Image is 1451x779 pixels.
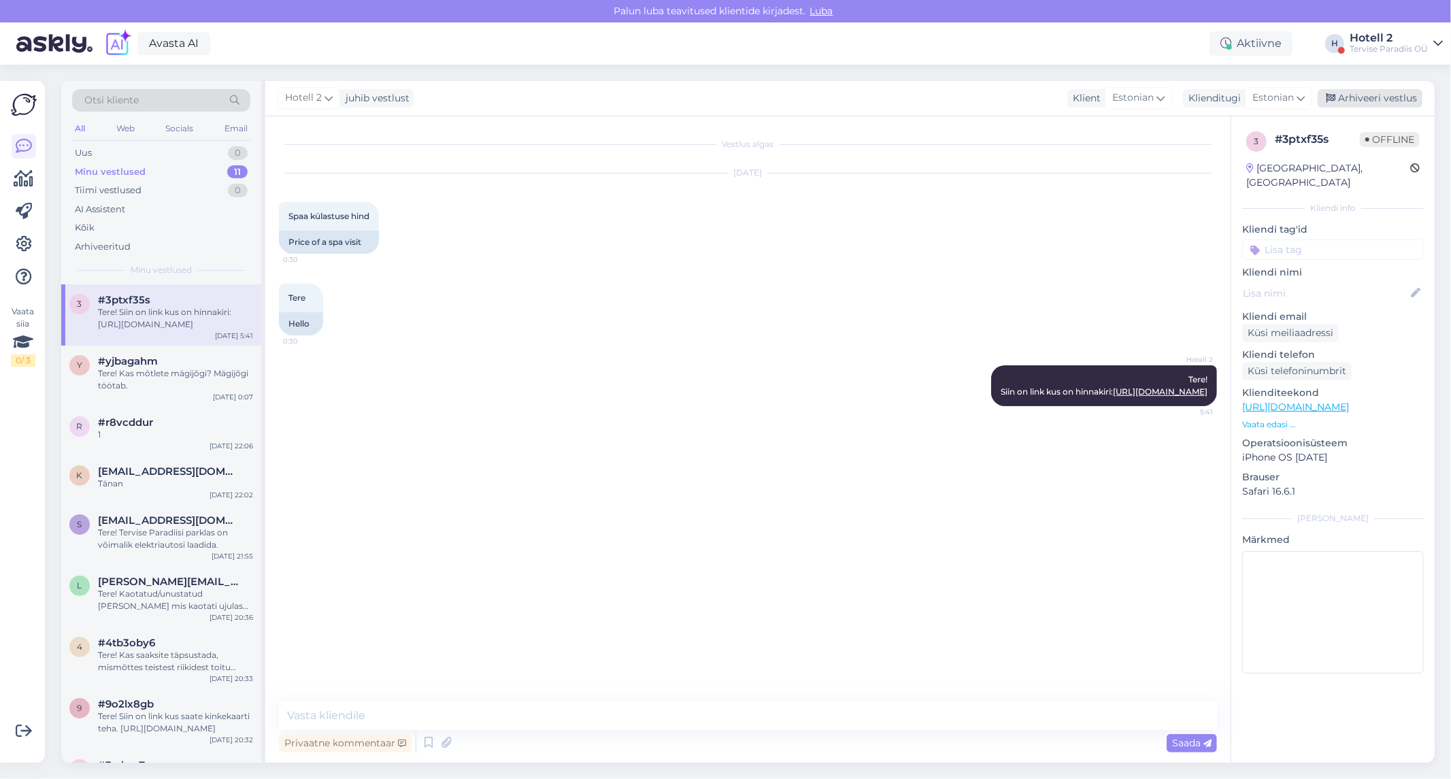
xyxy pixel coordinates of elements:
[1242,512,1424,525] div: [PERSON_NAME]
[98,294,150,306] span: #3ptxf35s
[283,336,334,346] span: 0:30
[210,441,253,451] div: [DATE] 22:06
[98,416,153,429] span: #r8vcddur
[1172,737,1212,749] span: Saada
[1360,132,1420,147] span: Offline
[1113,386,1207,397] a: [URL][DOMAIN_NAME]
[1242,436,1424,450] p: Operatsioonisüsteem
[1242,265,1424,280] p: Kliendi nimi
[98,355,158,367] span: #yjbagahm
[1242,386,1424,400] p: Klienditeekond
[1242,222,1424,237] p: Kliendi tag'id
[98,367,253,392] div: Tere! Kas mõtlete mägijõgi? Mägijõgi töötab.
[210,674,253,684] div: [DATE] 20:33
[78,703,82,713] span: 9
[210,735,253,745] div: [DATE] 20:32
[77,421,83,431] span: r
[1242,362,1352,380] div: Küsi telefoninumbrit
[98,759,156,772] span: #3sdrm7ss
[213,392,253,402] div: [DATE] 0:07
[288,211,369,221] span: Spaa külastuse hind
[98,527,253,551] div: Tere! Tervise Paradiisi parklas on võimalik elektriautosi laadida.
[279,167,1217,179] div: [DATE]
[215,331,253,341] div: [DATE] 5:41
[1242,484,1424,499] p: Safari 16.6.1
[1242,533,1424,547] p: Märkmed
[1242,348,1424,362] p: Kliendi telefon
[288,293,305,303] span: Tere
[103,29,132,58] img: explore-ai
[806,5,837,17] span: Luba
[11,305,35,367] div: Vaata siia
[78,580,82,591] span: l
[77,360,82,370] span: y
[1242,310,1424,324] p: Kliendi email
[1252,90,1294,105] span: Estonian
[98,637,155,649] span: #4tb3oby6
[1183,91,1241,105] div: Klienditugi
[279,231,379,254] div: Price of a spa visit
[98,649,253,674] div: Tere! Kas saaksite täpsustada, mismõttes teistest riikidest toitu saata hotelli?
[222,120,250,137] div: Email
[75,203,125,216] div: AI Assistent
[98,306,253,331] div: Tere! Siin on link kus on hinnakiri: [URL][DOMAIN_NAME]
[1254,136,1259,146] span: 3
[227,165,248,179] div: 11
[1242,450,1424,465] p: iPhone OS [DATE]
[78,299,82,309] span: 3
[228,146,248,160] div: 0
[1112,90,1154,105] span: Estonian
[75,221,95,235] div: Kõik
[98,514,239,527] span: spumpure@inbox.lv
[1246,161,1410,190] div: [GEOGRAPHIC_DATA], [GEOGRAPHIC_DATA]
[1350,33,1428,44] div: Hotell 2
[1275,131,1360,148] div: # 3ptxf35s
[72,120,88,137] div: All
[1350,44,1428,54] div: Tervise Paradiis OÜ
[1162,407,1213,417] span: 5:41
[210,490,253,500] div: [DATE] 22:02
[212,551,253,561] div: [DATE] 21:55
[1243,286,1408,301] input: Lisa nimi
[98,698,154,710] span: #9o2lx8gb
[1067,91,1101,105] div: Klient
[98,465,239,478] span: kautskaarel@gmail.com
[77,470,83,480] span: k
[340,91,410,105] div: juhib vestlust
[75,240,131,254] div: Arhiveeritud
[283,254,334,265] span: 0:30
[77,642,82,652] span: 4
[210,612,253,623] div: [DATE] 20:36
[1318,89,1422,107] div: Arhiveeri vestlus
[228,184,248,197] div: 0
[1350,33,1443,54] a: Hotell 2Tervise Paradiis OÜ
[78,519,82,529] span: s
[1242,202,1424,214] div: Kliendi info
[98,588,253,612] div: Tere! Kaotatud/unustatud [PERSON_NAME] mis kaotati ujulas või veekeskuses viiakse veekeskuse lett...
[285,90,322,105] span: Hotell 2
[1242,418,1424,431] p: Vaata edasi ...
[1242,470,1424,484] p: Brauser
[1242,401,1349,413] a: [URL][DOMAIN_NAME]
[11,354,35,367] div: 0 / 3
[75,165,146,179] div: Minu vestlused
[137,32,210,55] a: Avasta AI
[1242,324,1339,342] div: Küsi meiliaadressi
[98,576,239,588] span: laura@music-tv.uk
[279,312,323,335] div: Hello
[98,710,253,735] div: Tere! Siin on link kus saate kinkekaarti teha. [URL][DOMAIN_NAME]
[1325,34,1344,53] div: H
[279,138,1217,150] div: Vestlus algas
[11,92,37,118] img: Askly Logo
[84,93,139,107] span: Otsi kliente
[98,478,253,490] div: Tänan
[131,264,192,276] span: Minu vestlused
[1162,354,1213,365] span: Hotell 2
[1210,31,1292,56] div: Aktiivne
[279,734,412,752] div: Privaatne kommentaar
[75,184,141,197] div: Tiimi vestlused
[163,120,196,137] div: Socials
[98,429,253,441] div: 1
[75,146,92,160] div: Uus
[114,120,137,137] div: Web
